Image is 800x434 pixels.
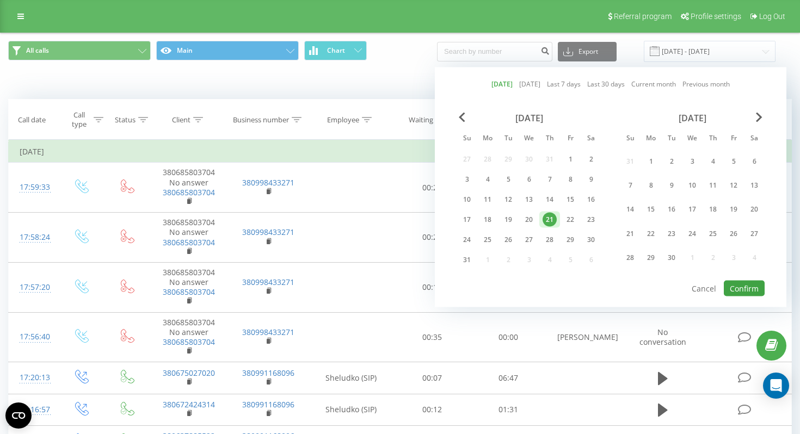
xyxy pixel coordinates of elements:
[691,12,741,21] span: Profile settings
[20,277,46,298] div: 17:57:20
[242,368,294,378] a: 380991168096
[664,178,679,193] div: 9
[587,79,625,89] a: Last 30 days
[163,399,215,410] a: 380672424314
[563,213,577,227] div: 22
[560,171,581,188] div: Fri Aug 8, 2025
[685,202,699,216] div: 17
[560,212,581,228] div: Fri Aug 22, 2025
[682,224,703,244] div: Wed Sep 24, 2025
[393,213,470,263] td: 00:20
[242,227,294,237] a: 380998433271
[684,131,700,147] abbr: Wednesday
[620,199,641,219] div: Sun Sep 14, 2025
[686,281,722,296] button: Cancel
[457,113,601,123] div: [DATE]
[661,175,682,195] div: Tue Sep 9, 2025
[643,131,659,147] abbr: Monday
[327,47,345,54] span: Chart
[498,212,519,228] div: Tue Aug 19, 2025
[584,213,598,227] div: 23
[477,191,498,208] div: Mon Aug 11, 2025
[149,213,229,263] td: 380685803704 No answer
[20,399,46,420] div: 17:16:57
[20,227,46,248] div: 17:58:24
[470,362,546,394] td: 06:47
[744,151,765,171] div: Sat Sep 6, 2025
[581,212,601,228] div: Sat Aug 23, 2025
[519,191,539,208] div: Wed Aug 13, 2025
[233,115,289,125] div: Business number
[664,226,679,240] div: 23
[685,154,699,168] div: 3
[664,154,679,168] div: 2
[641,224,661,244] div: Mon Sep 22, 2025
[664,202,679,216] div: 16
[393,394,470,425] td: 00:12
[519,232,539,248] div: Wed Aug 27, 2025
[163,337,215,347] a: 380685803704
[481,213,495,227] div: 18
[563,152,577,166] div: 1
[460,172,474,187] div: 3
[546,312,626,362] td: [PERSON_NAME]
[703,199,723,219] div: Thu Sep 18, 2025
[727,226,741,240] div: 26
[644,226,658,240] div: 22
[304,41,367,60] button: Chart
[26,46,49,55] span: All calls
[663,131,680,147] abbr: Tuesday
[744,199,765,219] div: Sat Sep 20, 2025
[20,326,46,348] div: 17:56:40
[149,163,229,213] td: 380685803704 No answer
[623,178,637,193] div: 7
[470,394,546,425] td: 01:31
[460,253,474,267] div: 31
[308,362,393,394] td: Sheludko (SIP)
[543,213,557,227] div: 21
[558,42,617,61] button: Export
[644,202,658,216] div: 15
[477,171,498,188] div: Mon Aug 4, 2025
[242,177,294,188] a: 380998433271
[705,131,721,147] abbr: Thursday
[581,171,601,188] div: Sat Aug 9, 2025
[631,79,676,89] a: Current month
[457,212,477,228] div: Sun Aug 17, 2025
[723,224,744,244] div: Fri Sep 26, 2025
[623,251,637,265] div: 28
[744,175,765,195] div: Sat Sep 13, 2025
[682,151,703,171] div: Wed Sep 3, 2025
[703,151,723,171] div: Thu Sep 4, 2025
[393,312,470,362] td: 00:35
[460,213,474,227] div: 17
[614,12,672,21] span: Referral program
[172,115,190,125] div: Client
[501,233,515,247] div: 26
[393,362,470,394] td: 00:07
[706,202,720,216] div: 18
[682,199,703,219] div: Wed Sep 17, 2025
[459,131,475,147] abbr: Sunday
[703,175,723,195] div: Thu Sep 11, 2025
[519,212,539,228] div: Wed Aug 20, 2025
[539,212,560,228] div: Thu Aug 21, 2025
[519,171,539,188] div: Wed Aug 6, 2025
[581,151,601,168] div: Sat Aug 2, 2025
[9,141,792,163] td: [DATE]
[706,178,720,193] div: 11
[481,172,495,187] div: 4
[682,175,703,195] div: Wed Sep 10, 2025
[682,79,730,89] a: Previous month
[727,154,741,168] div: 5
[457,191,477,208] div: Sun Aug 10, 2025
[20,367,46,388] div: 17:20:13
[623,226,637,240] div: 21
[620,113,765,123] div: [DATE]
[661,224,682,244] div: Tue Sep 23, 2025
[661,247,682,268] div: Tue Sep 30, 2025
[727,178,741,193] div: 12
[723,199,744,219] div: Fri Sep 19, 2025
[563,193,577,207] div: 15
[661,151,682,171] div: Tue Sep 2, 2025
